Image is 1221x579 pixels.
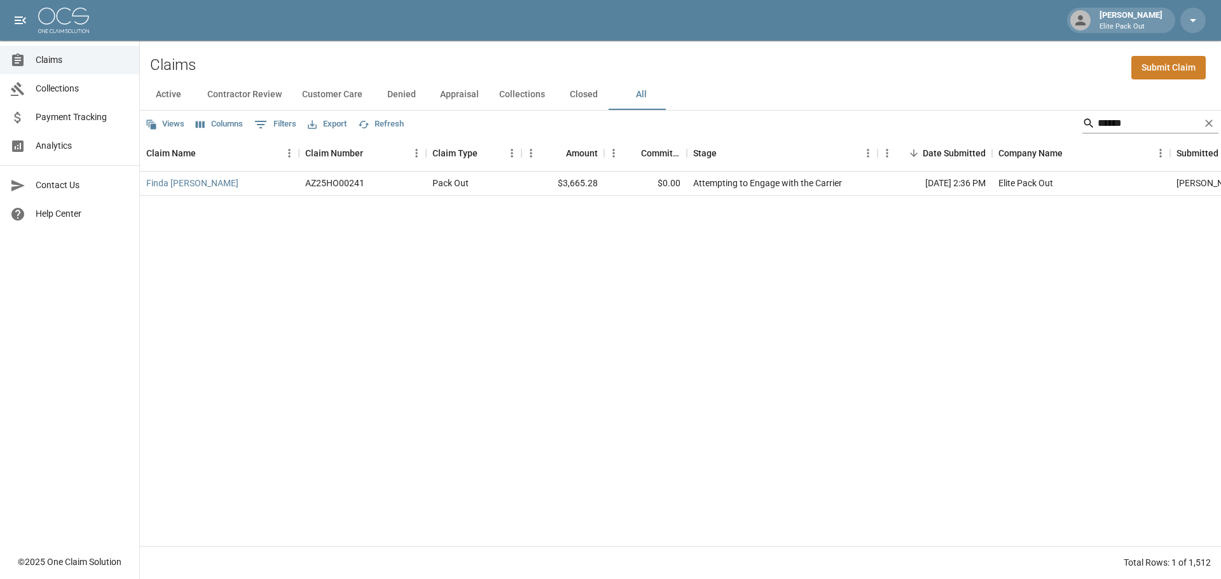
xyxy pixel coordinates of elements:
[878,144,897,163] button: Menu
[604,144,623,163] button: Menu
[36,179,129,192] span: Contact Us
[992,135,1170,171] div: Company Name
[197,79,292,110] button: Contractor Review
[292,79,373,110] button: Customer Care
[407,144,426,163] button: Menu
[196,144,214,162] button: Sort
[489,79,555,110] button: Collections
[548,144,566,162] button: Sort
[878,172,992,196] div: [DATE] 2:36 PM
[687,135,878,171] div: Stage
[430,79,489,110] button: Appraisal
[8,8,33,33] button: open drawer
[140,79,1221,110] div: dynamic tabs
[355,114,407,134] button: Refresh
[859,144,878,163] button: Menu
[193,114,246,134] button: Select columns
[1094,9,1168,32] div: [PERSON_NAME]
[998,177,1053,189] div: Elite Pack Out
[142,114,188,134] button: Views
[305,114,350,134] button: Export
[641,135,680,171] div: Committed Amount
[717,144,735,162] button: Sort
[432,135,478,171] div: Claim Type
[251,114,300,135] button: Show filters
[146,135,196,171] div: Claim Name
[36,111,129,124] span: Payment Tracking
[1151,144,1170,163] button: Menu
[146,177,238,189] a: Finda [PERSON_NAME]
[299,135,426,171] div: Claim Number
[604,135,687,171] div: Committed Amount
[502,144,521,163] button: Menu
[140,79,197,110] button: Active
[1100,22,1162,32] p: Elite Pack Out
[693,135,717,171] div: Stage
[36,82,129,95] span: Collections
[363,144,381,162] button: Sort
[905,144,923,162] button: Sort
[140,135,299,171] div: Claim Name
[555,79,612,110] button: Closed
[566,135,598,171] div: Amount
[38,8,89,33] img: ocs-logo-white-transparent.png
[521,144,541,163] button: Menu
[305,177,364,189] div: AZ25HO00241
[432,177,469,189] div: Pack Out
[36,207,129,221] span: Help Center
[373,79,430,110] button: Denied
[1131,56,1206,79] a: Submit Claim
[1082,113,1218,136] div: Search
[521,172,604,196] div: $3,665.28
[521,135,604,171] div: Amount
[878,135,992,171] div: Date Submitted
[305,135,363,171] div: Claim Number
[478,144,495,162] button: Sort
[280,144,299,163] button: Menu
[18,555,121,568] div: © 2025 One Claim Solution
[1124,556,1211,569] div: Total Rows: 1 of 1,512
[612,79,670,110] button: All
[604,172,687,196] div: $0.00
[623,144,641,162] button: Sort
[998,135,1063,171] div: Company Name
[150,56,196,74] h2: Claims
[36,139,129,153] span: Analytics
[693,177,842,189] div: Attempting to Engage with the Carrier
[36,53,129,67] span: Claims
[1063,144,1080,162] button: Sort
[426,135,521,171] div: Claim Type
[1199,114,1218,133] button: Clear
[923,135,986,171] div: Date Submitted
